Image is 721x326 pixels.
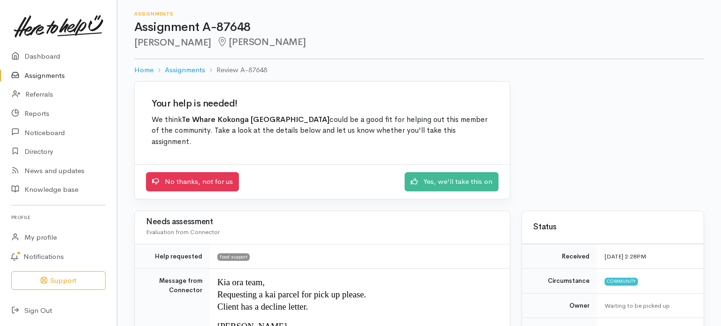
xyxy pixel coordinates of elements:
b: Te Whare Kokonga [GEOGRAPHIC_DATA] [182,115,330,124]
nav: breadcrumb [134,59,704,81]
span: Food support [217,253,250,261]
h1: Assignment A-87648 [134,21,704,34]
span: Client has a decline letter. [217,302,308,311]
h6: Assignments [134,11,704,16]
a: Assignments [165,65,205,76]
h2: Your help is needed! [152,99,493,109]
a: Home [134,65,153,76]
a: Yes, we'll take this on [405,172,499,191]
h3: Status [533,223,692,232]
p: We think could be a good fit for helping out this member of the community. Take a look at the det... [152,114,493,148]
span: [PERSON_NAME] [217,36,306,48]
h2: [PERSON_NAME] [134,37,704,48]
span: Kia ora team, [217,277,265,287]
li: Review A-87648 [205,65,267,76]
a: No thanks, not for us [146,172,239,191]
span: Community [605,278,638,285]
td: Owner [522,293,597,318]
span: Evaluation from Connector [146,228,220,236]
button: Support [11,271,106,290]
h3: Needs assessment [146,218,499,227]
h6: Profile [11,211,106,224]
td: Help requested [135,244,210,269]
td: Received [522,244,597,269]
span: Requesting a kai parcel for pick up please. [217,289,366,299]
time: [DATE] 2:28PM [605,252,646,260]
div: Waiting to be picked up [605,301,692,311]
td: Circumstance [522,269,597,294]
